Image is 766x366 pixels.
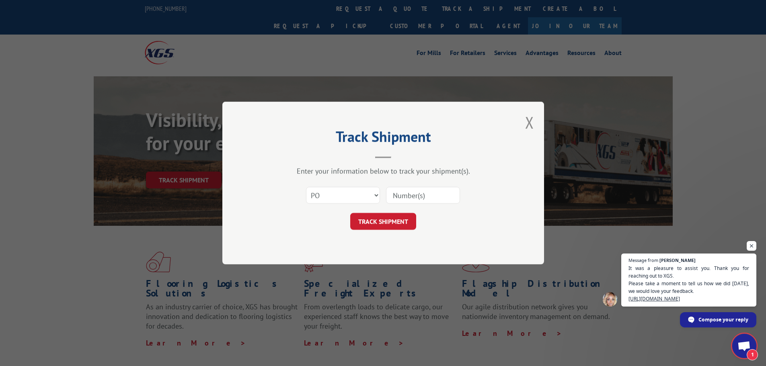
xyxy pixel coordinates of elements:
[263,131,504,146] h2: Track Shipment
[263,166,504,176] div: Enter your information below to track your shipment(s).
[732,334,756,358] div: Open chat
[698,313,748,327] span: Compose your reply
[628,258,658,262] span: Message from
[386,187,460,204] input: Number(s)
[628,264,749,303] span: It was a pleasure to assist you. Thank you for reaching out to XGS. Please take a moment to tell ...
[525,112,534,133] button: Close modal
[350,213,416,230] button: TRACK SHIPMENT
[747,349,758,360] span: 1
[659,258,696,262] span: [PERSON_NAME]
